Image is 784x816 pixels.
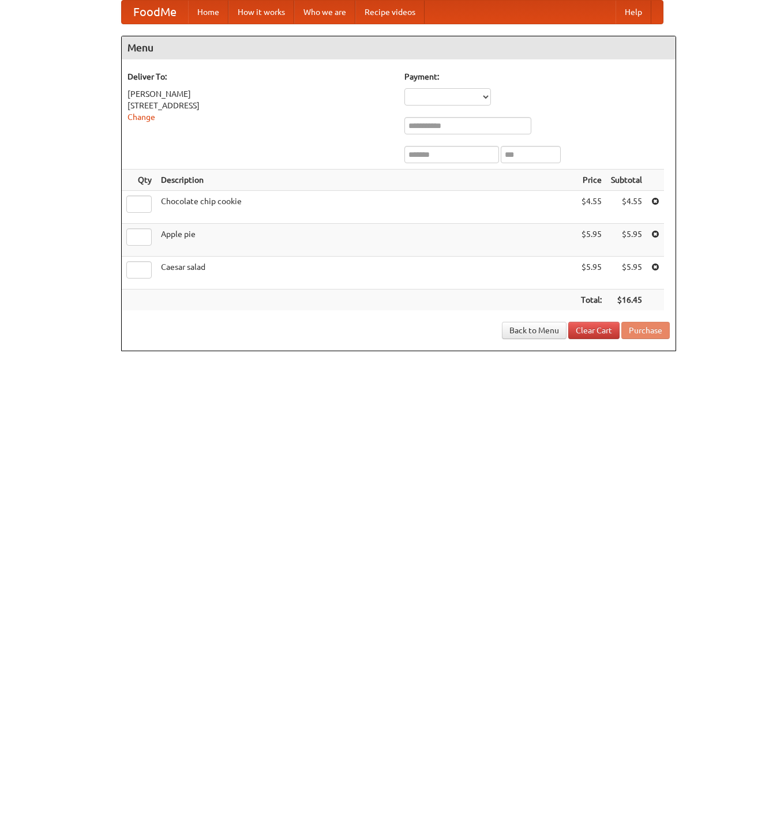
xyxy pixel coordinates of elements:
[127,88,393,100] div: [PERSON_NAME]
[156,224,576,257] td: Apple pie
[606,289,647,311] th: $16.45
[606,257,647,289] td: $5.95
[355,1,425,24] a: Recipe videos
[127,112,155,122] a: Change
[621,322,670,339] button: Purchase
[576,257,606,289] td: $5.95
[156,257,576,289] td: Caesar salad
[122,170,156,191] th: Qty
[127,71,393,82] h5: Deliver To:
[502,322,567,339] a: Back to Menu
[606,170,647,191] th: Subtotal
[616,1,651,24] a: Help
[404,71,670,82] h5: Payment:
[127,100,393,111] div: [STREET_ADDRESS]
[568,322,620,339] a: Clear Cart
[122,36,676,59] h4: Menu
[188,1,228,24] a: Home
[576,289,606,311] th: Total:
[606,191,647,224] td: $4.55
[576,224,606,257] td: $5.95
[606,224,647,257] td: $5.95
[156,170,576,191] th: Description
[294,1,355,24] a: Who we are
[156,191,576,224] td: Chocolate chip cookie
[122,1,188,24] a: FoodMe
[228,1,294,24] a: How it works
[576,191,606,224] td: $4.55
[576,170,606,191] th: Price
